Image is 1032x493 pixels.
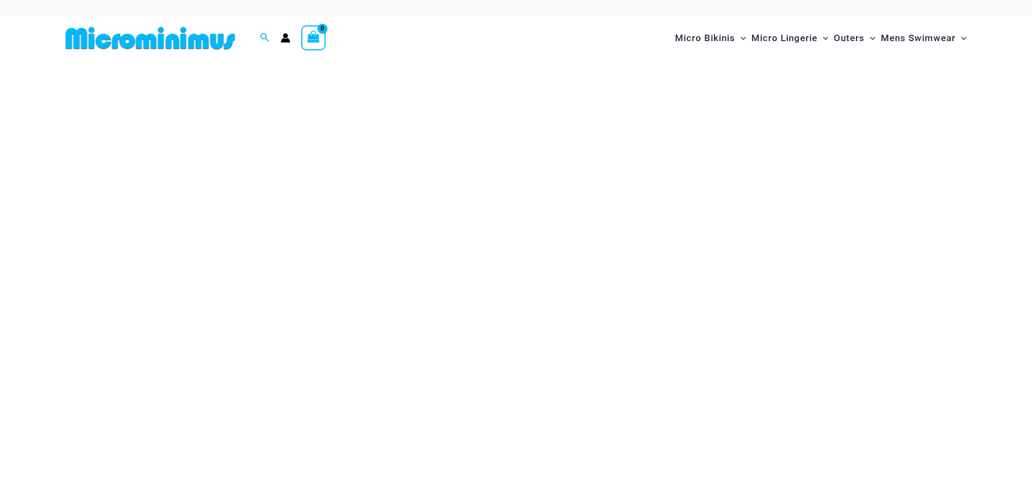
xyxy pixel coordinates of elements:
a: Mens SwimwearMenu ToggleMenu Toggle [878,22,969,55]
a: OutersMenu ToggleMenu Toggle [831,22,878,55]
span: Micro Bikinis [675,24,735,52]
span: Outers [834,24,865,52]
span: Micro Lingerie [751,24,817,52]
a: View Shopping Cart, empty [301,25,326,50]
span: Menu Toggle [735,24,746,52]
a: Micro BikinisMenu ToggleMenu Toggle [672,22,749,55]
span: Menu Toggle [817,24,828,52]
span: Mens Swimwear [881,24,956,52]
a: Account icon link [281,33,290,43]
a: Search icon link [260,31,270,45]
span: Menu Toggle [865,24,875,52]
a: Micro LingerieMenu ToggleMenu Toggle [749,22,831,55]
nav: Site Navigation [671,20,971,56]
span: Menu Toggle [956,24,966,52]
img: MM SHOP LOGO FLAT [61,26,239,50]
